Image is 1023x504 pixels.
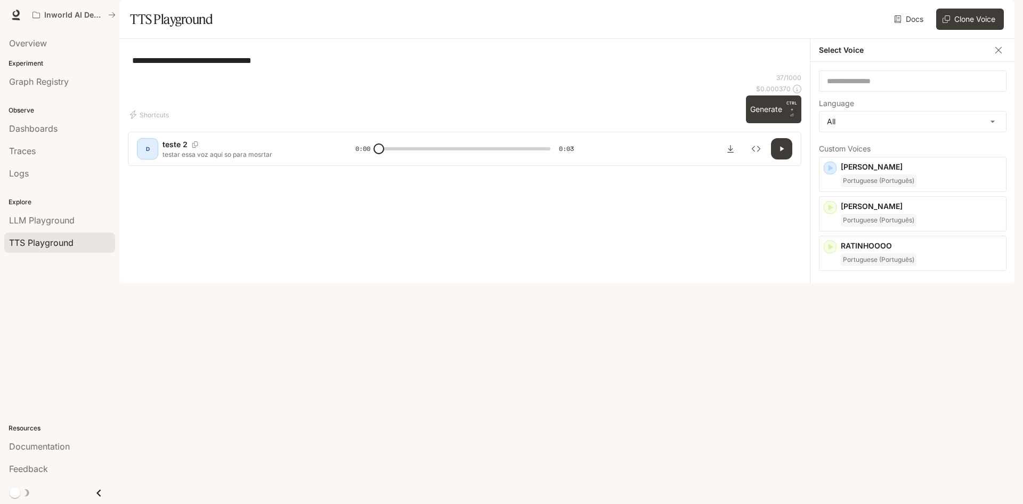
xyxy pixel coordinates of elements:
p: RATINHOOOO [841,241,1002,251]
p: [PERSON_NAME] [841,162,1002,172]
button: Download audio [720,138,741,159]
span: 0:03 [559,143,574,154]
span: 0:00 [355,143,370,154]
p: testar essa voz aqui so para mosrtar [163,150,330,159]
p: ⏎ [786,100,797,119]
span: Portuguese (Português) [841,253,916,266]
span: Portuguese (Português) [841,174,916,187]
div: D [139,140,156,157]
button: Inspect [745,138,767,159]
p: teste 2 [163,139,188,150]
p: Inworld AI Demos [44,11,104,20]
p: CTRL + [786,100,797,113]
span: Portuguese (Português) [841,214,916,227]
p: 37 / 1000 [776,73,801,82]
button: Shortcuts [128,106,173,123]
a: Docs [892,9,928,30]
div: All [819,111,1006,132]
p: Custom Voices [819,145,1006,153]
p: $ 0.000370 [756,84,791,93]
button: All workspaces [28,4,120,26]
h1: TTS Playground [130,9,213,30]
p: Language [819,100,854,107]
button: Clone Voice [936,9,1004,30]
button: Copy Voice ID [188,141,202,148]
p: [PERSON_NAME] [841,201,1002,212]
button: GenerateCTRL +⏎ [746,95,801,123]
